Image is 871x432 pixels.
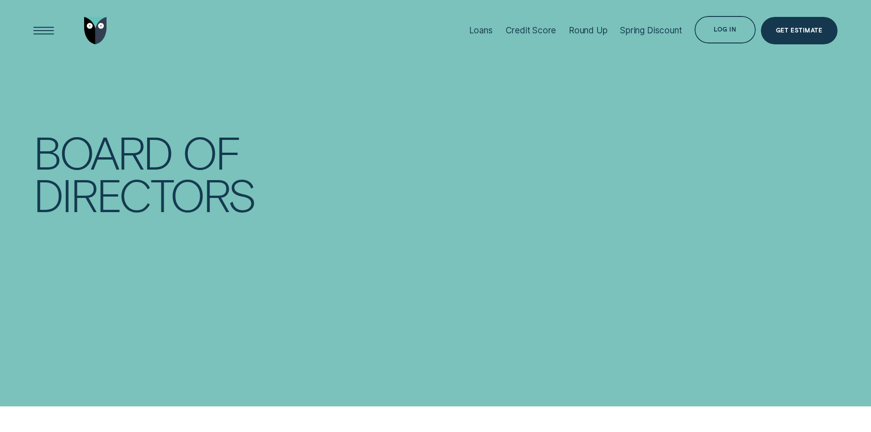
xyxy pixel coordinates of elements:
button: Open Menu [30,17,58,44]
button: Log in [695,16,755,43]
h4: Board of Directors [33,130,255,215]
img: Wisr [84,17,107,44]
div: Directors [33,173,255,215]
a: Get Estimate [761,17,838,44]
div: Spring Discount [620,25,682,36]
div: Credit Score [506,25,556,36]
div: of [182,130,240,173]
div: Loans [469,25,493,36]
div: Board [33,130,172,173]
div: Round Up [569,25,608,36]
